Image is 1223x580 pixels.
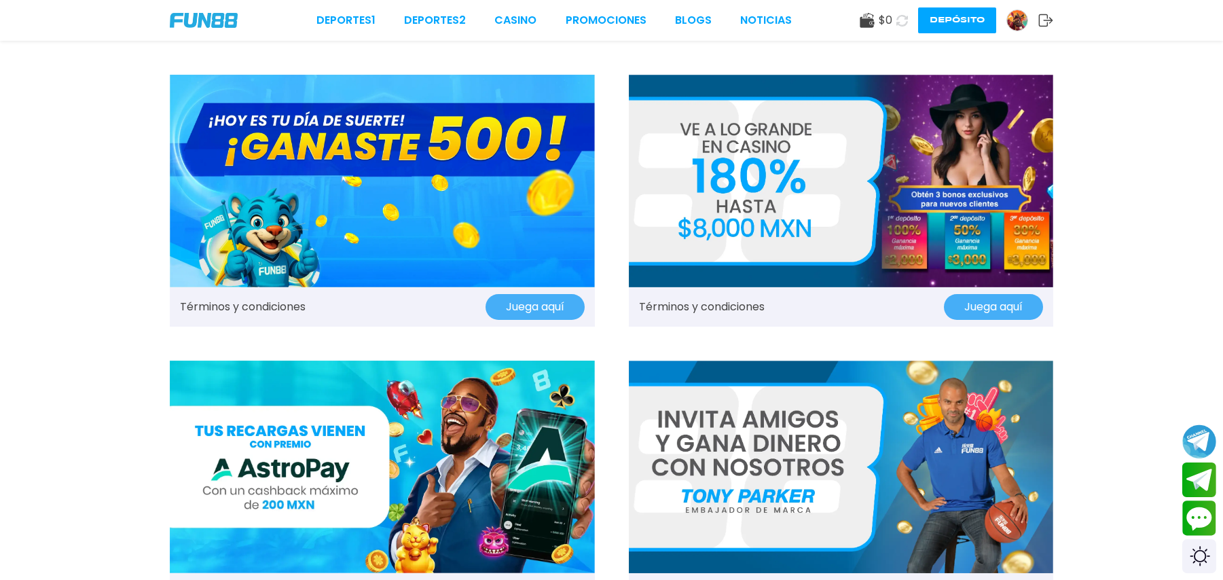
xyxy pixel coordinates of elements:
button: Contact customer service [1182,501,1216,536]
button: Juega aquí [944,294,1043,320]
button: Join telegram [1182,463,1216,498]
img: Promo Banner [170,75,595,287]
button: Depósito [918,7,996,33]
img: Promo Banner [629,361,1054,573]
a: BLOGS [675,12,712,29]
a: Avatar [1006,10,1038,31]
img: Avatar [1007,10,1027,31]
a: NOTICIAS [740,12,792,29]
span: $ 0 [879,12,892,29]
a: Promociones [566,12,646,29]
button: Join telegram channel [1182,424,1216,459]
a: CASINO [494,12,536,29]
a: Términos y condiciones [639,299,765,315]
img: Promo Banner [170,361,595,573]
button: Juega aquí [486,294,585,320]
img: Promo Banner [629,75,1054,287]
a: Deportes2 [404,12,466,29]
a: Términos y condiciones [180,299,306,315]
div: Switch theme [1182,539,1216,573]
img: Company Logo [170,13,238,28]
a: Deportes1 [316,12,376,29]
